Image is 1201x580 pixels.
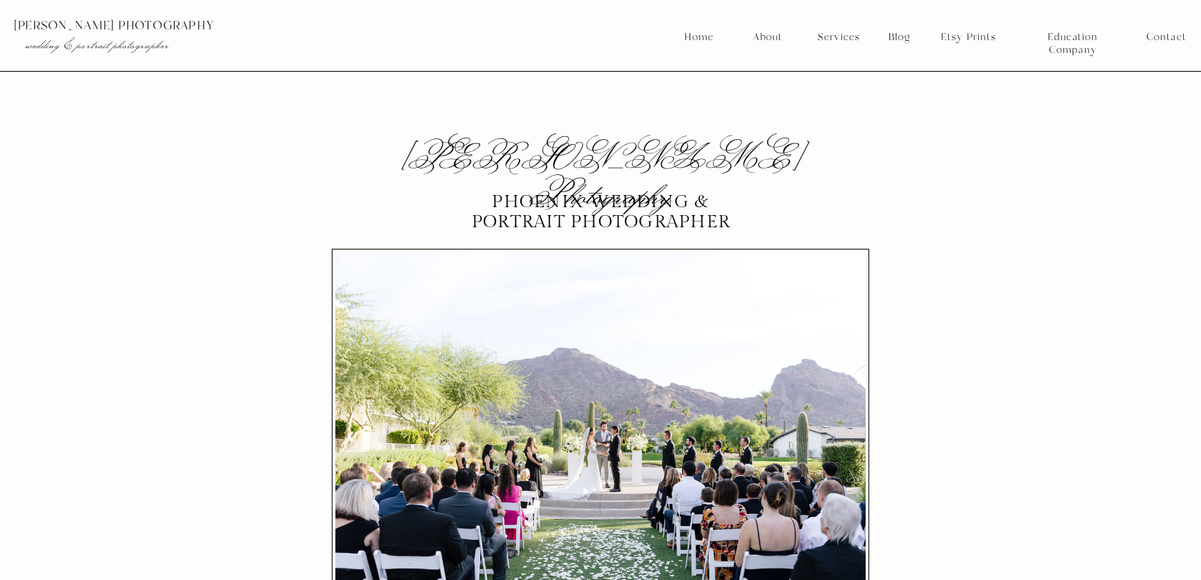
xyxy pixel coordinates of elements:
a: Services [812,31,865,44]
h2: [PERSON_NAME] Photography [359,141,843,176]
a: Etsy Prints [935,31,1001,44]
a: Education Company [1023,31,1122,44]
a: About [749,31,785,44]
p: Phoenix Wedding & portrait photographer [464,192,737,232]
p: [PERSON_NAME] photography [14,19,376,32]
a: Contact [1147,31,1186,44]
a: Blog [884,31,915,44]
a: Home [684,31,714,44]
p: wedding & portrait photographer [25,38,347,52]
